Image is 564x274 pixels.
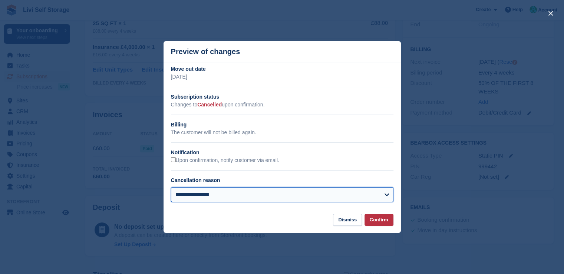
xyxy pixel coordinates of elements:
button: Confirm [365,214,393,226]
input: Upon confirmation, notify customer via email. [171,157,176,162]
h2: Subscription status [171,93,393,101]
h2: Notification [171,149,393,156]
h2: Move out date [171,65,393,73]
label: Cancellation reason [171,177,220,183]
button: close [545,7,557,19]
p: Preview of changes [171,47,240,56]
span: Cancelled [197,102,222,108]
p: Changes to upon confirmation. [171,101,393,109]
button: Dismiss [333,214,362,226]
h2: Billing [171,121,393,129]
p: [DATE] [171,73,393,81]
label: Upon confirmation, notify customer via email. [171,157,279,164]
p: The customer will not be billed again. [171,129,393,136]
